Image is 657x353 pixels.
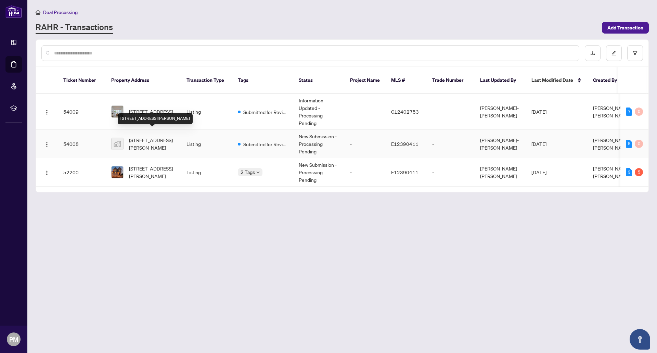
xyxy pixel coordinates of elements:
[41,138,52,149] button: Logo
[112,106,123,117] img: thumbnail-img
[44,170,50,176] img: Logo
[58,67,106,94] th: Ticket Number
[232,67,293,94] th: Tags
[129,136,176,151] span: [STREET_ADDRESS][PERSON_NAME]
[293,158,345,187] td: New Submission - Processing Pending
[526,67,588,94] th: Last Modified Date
[391,169,418,175] span: E12390411
[626,108,632,116] div: 7
[243,108,288,116] span: Submitted for Review
[5,5,22,18] img: logo
[593,165,632,179] span: [PERSON_NAME]-[PERSON_NAME]
[593,137,632,151] span: [PERSON_NAME]-[PERSON_NAME]
[41,106,52,117] button: Logo
[585,45,601,61] button: download
[181,130,232,158] td: Listing
[129,165,176,180] span: [STREET_ADDRESS][PERSON_NAME]
[633,51,637,55] span: filter
[531,76,573,84] span: Last Modified Date
[129,108,173,115] span: [STREET_ADDRESS]
[243,140,288,148] span: Submitted for Review
[181,94,232,130] td: Listing
[58,94,106,130] td: 54009
[386,67,427,94] th: MLS #
[58,130,106,158] td: 54008
[607,22,643,33] span: Add Transaction
[427,158,475,187] td: -
[531,169,546,175] span: [DATE]
[36,10,40,15] span: home
[112,138,123,150] img: thumbnail-img
[44,142,50,147] img: Logo
[58,158,106,187] td: 52200
[626,140,632,148] div: 5
[293,67,345,94] th: Status
[475,158,526,187] td: [PERSON_NAME]-[PERSON_NAME]
[635,140,643,148] div: 0
[391,109,419,115] span: C12402753
[602,22,649,34] button: Add Transaction
[626,168,632,176] div: 3
[118,113,193,124] div: [STREET_ADDRESS][PERSON_NAME]
[293,130,345,158] td: New Submission - Processing Pending
[293,94,345,130] td: Information Updated - Processing Pending
[635,168,643,176] div: 5
[611,51,616,55] span: edit
[588,67,629,94] th: Created By
[475,67,526,94] th: Last Updated By
[345,67,386,94] th: Project Name
[427,94,475,130] td: -
[106,67,181,94] th: Property Address
[181,158,232,187] td: Listing
[345,130,386,158] td: -
[593,105,632,118] span: [PERSON_NAME]-[PERSON_NAME]
[531,109,546,115] span: [DATE]
[36,22,113,34] a: RAHR - Transactions
[181,67,232,94] th: Transaction Type
[627,45,643,61] button: filter
[590,51,595,55] span: download
[427,130,475,158] td: -
[475,94,526,130] td: [PERSON_NAME]-[PERSON_NAME]
[345,158,386,187] td: -
[41,167,52,178] button: Logo
[9,335,18,344] span: PM
[44,110,50,115] img: Logo
[630,329,650,350] button: Open asap
[606,45,622,61] button: edit
[345,94,386,130] td: -
[43,9,78,15] span: Deal Processing
[427,67,475,94] th: Trade Number
[241,168,255,176] span: 2 Tags
[635,108,643,116] div: 0
[391,141,418,147] span: E12390411
[531,141,546,147] span: [DATE]
[256,171,260,174] span: down
[112,166,123,178] img: thumbnail-img
[475,130,526,158] td: [PERSON_NAME]-[PERSON_NAME]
